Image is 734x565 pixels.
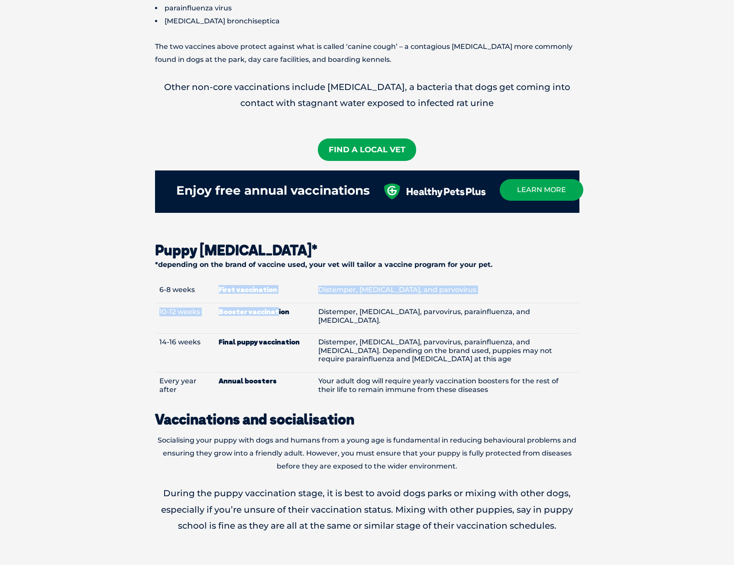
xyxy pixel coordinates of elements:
[155,434,579,472] p: Socialising your puppy with dogs and humans from a young age is fundamental in reducing behaviour...
[155,241,317,259] strong: Puppy [MEDICAL_DATA]*
[219,286,310,294] strong: First vaccination
[717,39,726,48] button: Search
[155,260,492,269] strong: *depending on the brand of vaccine used, your vet will tailor a vaccine program for your pet.
[382,183,486,199] img: healthy-pets-plus.svg
[155,40,579,66] p: The two vaccines above protect against what is called ‘canine cough’ – a contagious [MEDICAL_DATA...
[219,377,310,385] strong: Annual boosters
[314,303,579,333] td: Distemper, [MEDICAL_DATA], parvovirus, parainfluenza, and [MEDICAL_DATA].
[219,308,310,316] strong: Booster vaccination
[176,179,370,202] div: Enjoy free annual vaccinations
[500,179,583,201] a: learn more
[155,372,215,402] td: Every year after
[155,2,579,15] li: parainfluenza virus
[155,485,579,534] p: During the puppy vaccination stage, it is best to avoid dogs parks or mixing with other dogs, esp...
[314,334,579,372] td: Distemper, [MEDICAL_DATA], parvovirus, parainfluenza, and [MEDICAL_DATA]. Depending on the brand ...
[314,372,579,402] td: Your adult dog will require yearly vaccination boosters for the rest of their life to remain immu...
[318,138,416,161] a: Find A Local Vet
[155,334,215,372] td: 14-16 weeks
[155,79,579,111] p: Other non-core vaccinations include [MEDICAL_DATA], a bacteria that dogs get coming into contact ...
[155,411,354,428] strong: Vaccinations and socialisation
[155,15,579,28] li: [MEDICAL_DATA] bronchiseptica
[155,303,215,333] td: 10-12 weeks
[219,338,310,346] strong: Final puppy vaccination
[314,281,579,303] td: Distemper, [MEDICAL_DATA], and parvovirus
[155,281,215,303] td: 6-8 weeks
